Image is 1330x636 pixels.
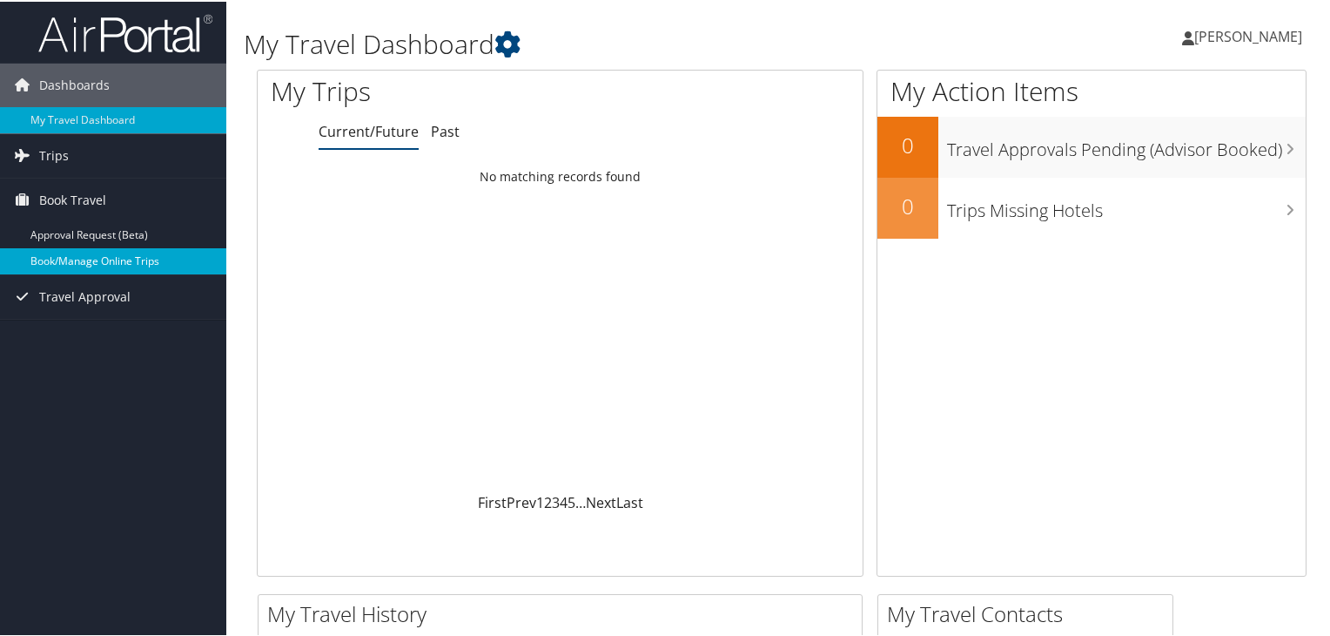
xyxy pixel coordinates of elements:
a: First [478,491,507,511]
a: Last [616,491,643,511]
span: Dashboards [39,62,110,105]
h2: My Travel History [267,598,862,627]
h2: My Travel Contacts [887,598,1172,627]
h1: My Travel Dashboard [244,24,961,61]
span: … [575,491,586,511]
h2: 0 [877,190,938,220]
span: Travel Approval [39,274,131,317]
h3: Travel Approvals Pending (Advisor Booked) [947,127,1306,160]
a: Current/Future [319,120,419,139]
a: Next [586,491,616,511]
a: 1 [536,491,544,511]
h1: My Action Items [877,71,1306,108]
a: 2 [544,491,552,511]
h2: 0 [877,129,938,159]
h1: My Trips [271,71,598,108]
img: airportal-logo.png [38,11,212,52]
h3: Trips Missing Hotels [947,188,1306,221]
span: Trips [39,132,69,176]
span: [PERSON_NAME] [1194,25,1302,44]
td: No matching records found [258,159,863,191]
a: 5 [568,491,575,511]
a: Prev [507,491,536,511]
a: 0Travel Approvals Pending (Advisor Booked) [877,115,1306,176]
a: Past [431,120,460,139]
a: 4 [560,491,568,511]
span: Book Travel [39,177,106,220]
a: 0Trips Missing Hotels [877,176,1306,237]
a: 3 [552,491,560,511]
a: [PERSON_NAME] [1182,9,1320,61]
